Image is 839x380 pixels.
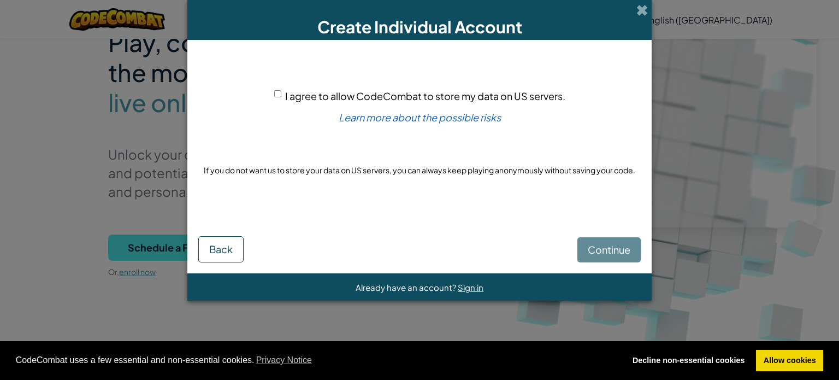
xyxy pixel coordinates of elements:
span: Back [209,243,233,255]
a: Sign in [458,282,483,293]
a: allow cookies [756,350,823,372]
input: I agree to allow CodeCombat to store my data on US servers. [274,90,281,97]
span: I agree to allow CodeCombat to store my data on US servers. [285,90,565,102]
p: If you do not want us to store your data on US servers, you can always keep playing anonymously w... [204,165,635,176]
span: CodeCombat uses a few essential and non-essential cookies. [16,352,617,369]
a: deny cookies [625,350,752,372]
span: Already have an account? [356,282,458,293]
a: Learn more about the possible risks [339,111,501,124]
span: Create Individual Account [317,16,522,37]
a: learn more about cookies [255,352,314,369]
button: Back [198,236,244,262]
